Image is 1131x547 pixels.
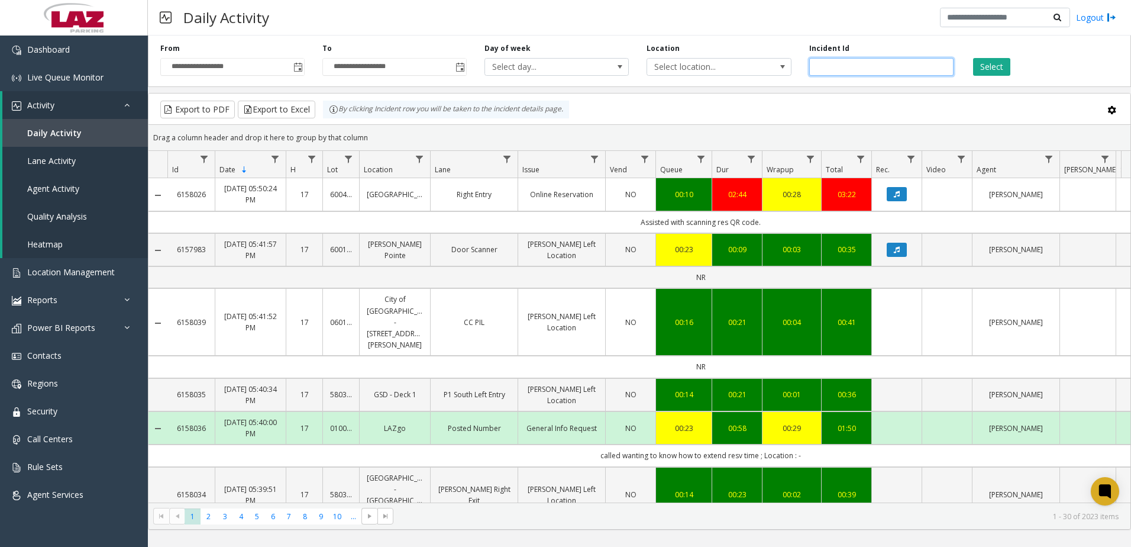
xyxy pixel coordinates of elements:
[27,294,57,305] span: Reports
[663,244,705,255] div: 00:23
[367,189,423,200] a: [GEOGRAPHIC_DATA]
[290,165,296,175] span: H
[412,151,428,167] a: Location Filter Menu
[12,379,21,389] img: 'icon'
[367,472,423,518] a: [GEOGRAPHIC_DATA] - [GEOGRAPHIC_DATA] Office
[217,509,233,525] span: Page 3
[265,509,281,525] span: Page 6
[625,390,636,400] span: NO
[853,151,869,167] a: Total Filter Menu
[201,509,216,525] span: Page 2
[27,127,82,139] span: Daily Activity
[148,424,167,433] a: Collapse Details
[525,189,598,200] a: Online Reservation
[438,317,510,328] a: CC PIL
[770,189,814,200] a: 00:28
[185,509,201,525] span: Page 1
[663,423,705,434] div: 00:23
[829,189,864,200] a: 03:22
[637,151,653,167] a: Vend Filter Menu
[304,151,320,167] a: H Filter Menu
[973,58,1010,76] button: Select
[829,423,864,434] a: 01:50
[438,484,510,506] a: [PERSON_NAME] Right Exit
[330,389,352,400] a: 580331
[27,461,63,472] span: Rule Sets
[377,508,393,525] span: Go to the last page
[330,489,352,500] a: 580368
[293,489,315,500] a: 17
[719,489,755,500] div: 00:23
[980,244,1052,255] a: [PERSON_NAME]
[954,151,970,167] a: Video Filter Menu
[222,239,279,261] a: [DATE] 05:41:57 PM
[12,101,21,111] img: 'icon'
[12,268,21,278] img: 'icon'
[1097,151,1113,167] a: Parker Filter Menu
[297,509,313,525] span: Page 8
[829,317,864,328] a: 00:41
[663,389,705,400] a: 00:14
[222,484,279,506] a: [DATE] 05:39:51 PM
[767,165,794,175] span: Wrapup
[27,266,115,278] span: Location Management
[647,43,680,54] label: Location
[293,317,315,328] a: 17
[903,151,919,167] a: Rec. Filter Menu
[330,244,352,255] a: 600163
[148,191,167,200] a: Collapse Details
[367,239,423,261] a: [PERSON_NAME] Pointe
[826,165,843,175] span: Total
[12,407,21,417] img: 'icon'
[293,244,315,255] a: 17
[719,423,755,434] a: 00:58
[240,165,249,175] span: Sortable
[367,423,423,434] a: LAZgo
[438,189,510,200] a: Right Entry
[663,317,705,328] a: 00:16
[267,151,283,167] a: Date Filter Menu
[719,317,755,328] a: 00:21
[175,189,208,200] a: 6158026
[977,165,996,175] span: Agent
[330,423,352,434] a: 010052
[525,239,598,261] a: [PERSON_NAME] Left Location
[613,423,648,434] a: NO
[222,417,279,439] a: [DATE] 05:40:00 PM
[175,489,208,500] a: 6158034
[2,119,148,147] a: Daily Activity
[2,147,148,175] a: Lane Activity
[980,389,1052,400] a: [PERSON_NAME]
[330,189,352,200] a: 600405
[2,230,148,258] a: Heatmap
[484,43,531,54] label: Day of week
[719,244,755,255] a: 00:09
[719,189,755,200] div: 02:44
[647,59,762,75] span: Select location...
[172,165,179,175] span: Id
[160,101,235,118] button: Export to PDF
[719,389,755,400] a: 00:21
[625,423,636,433] span: NO
[525,384,598,406] a: [PERSON_NAME] Left Location
[238,101,315,118] button: Export to Excel
[829,389,864,400] a: 00:36
[613,389,648,400] a: NO
[610,165,627,175] span: Vend
[2,202,148,230] a: Quality Analysis
[803,151,819,167] a: Wrapup Filter Menu
[222,311,279,333] a: [DATE] 05:41:52 PM
[12,491,21,500] img: 'icon'
[293,389,315,400] a: 17
[770,389,814,400] div: 00:01
[367,294,423,350] a: City of [GEOGRAPHIC_DATA] - [STREET_ADDRESS][PERSON_NAME]
[12,46,21,55] img: 'icon'
[744,151,760,167] a: Dur Filter Menu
